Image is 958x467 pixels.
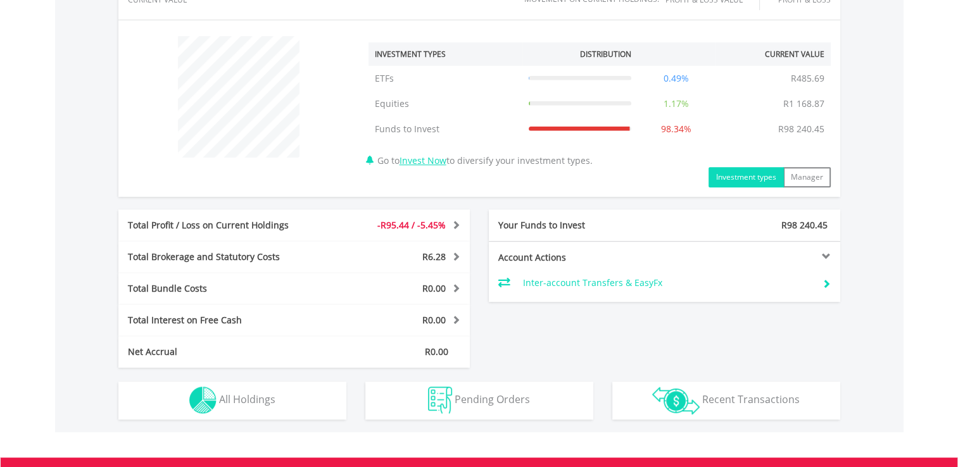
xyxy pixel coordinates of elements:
[118,314,324,327] div: Total Interest on Free Cash
[365,382,593,420] button: Pending Orders
[369,116,522,142] td: Funds to Invest
[455,392,530,406] span: Pending Orders
[118,251,324,263] div: Total Brokerage and Statutory Costs
[777,91,831,116] td: R1 168.87
[369,91,522,116] td: Equities
[489,219,665,232] div: Your Funds to Invest
[715,42,831,66] th: Current Value
[783,167,831,187] button: Manager
[638,116,715,142] td: 98.34%
[652,387,700,414] img: transactions-zar-wht.png
[377,219,446,231] span: -R95.44 / -5.45%
[189,387,217,414] img: holdings-wht.png
[400,154,446,166] a: Invest Now
[489,251,665,264] div: Account Actions
[118,346,324,358] div: Net Accrual
[422,282,446,294] span: R0.00
[781,219,828,231] span: R98 240.45
[369,42,522,66] th: Investment Types
[118,382,346,420] button: All Holdings
[219,392,275,406] span: All Holdings
[369,66,522,91] td: ETFs
[580,49,631,59] div: Distribution
[638,91,715,116] td: 1.17%
[425,346,448,358] span: R0.00
[118,282,324,295] div: Total Bundle Costs
[702,392,800,406] span: Recent Transactions
[422,314,446,326] span: R0.00
[638,66,715,91] td: 0.49%
[523,273,812,292] td: Inter-account Transfers & EasyFx
[118,219,324,232] div: Total Profit / Loss on Current Holdings
[612,382,840,420] button: Recent Transactions
[785,66,831,91] td: R485.69
[428,387,452,414] img: pending_instructions-wht.png
[709,167,784,187] button: Investment types
[772,116,831,142] td: R98 240.45
[359,30,840,187] div: Go to to diversify your investment types.
[422,251,446,263] span: R6.28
